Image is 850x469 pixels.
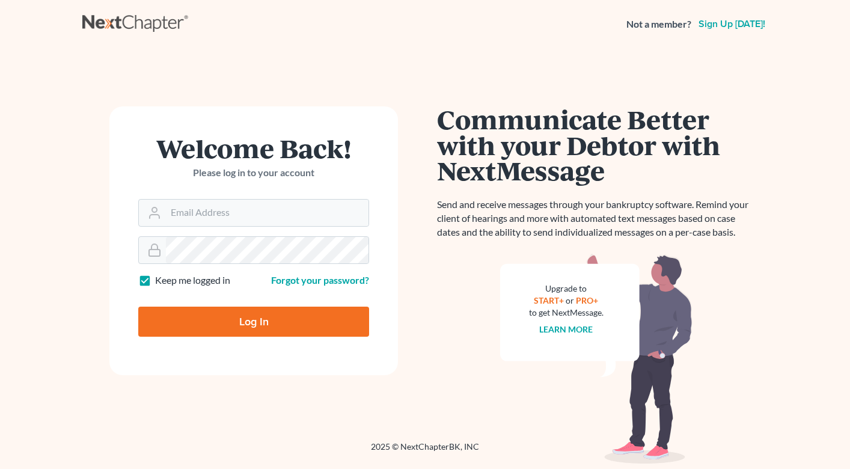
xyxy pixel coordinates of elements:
div: to get NextMessage. [529,307,604,319]
div: 2025 © NextChapterBK, INC [82,441,768,462]
h1: Welcome Back! [138,135,369,161]
a: Learn more [540,324,593,334]
a: Sign up [DATE]! [696,19,768,29]
img: nextmessage_bg-59042aed3d76b12b5cd301f8e5b87938c9018125f34e5fa2b7a6b67550977c72.svg [500,254,693,464]
h1: Communicate Better with your Debtor with NextMessage [437,106,756,183]
a: START+ [534,295,564,305]
strong: Not a member? [626,17,691,31]
a: Forgot your password? [271,274,369,286]
p: Send and receive messages through your bankruptcy software. Remind your client of hearings and mo... [437,198,756,239]
a: PRO+ [576,295,599,305]
input: Log In [138,307,369,337]
label: Keep me logged in [155,274,230,287]
span: or [566,295,575,305]
input: Email Address [166,200,368,226]
div: Upgrade to [529,283,604,295]
p: Please log in to your account [138,166,369,180]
